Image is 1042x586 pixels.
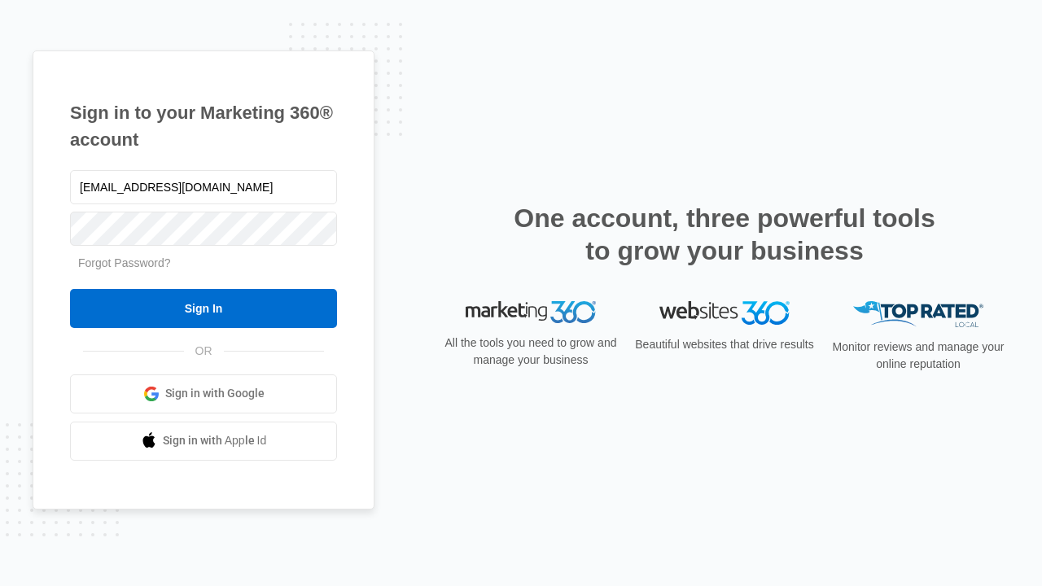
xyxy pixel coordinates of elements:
[70,422,337,461] a: Sign in with Apple Id
[509,202,940,267] h2: One account, three powerful tools to grow your business
[70,289,337,328] input: Sign In
[70,374,337,413] a: Sign in with Google
[659,301,790,325] img: Websites 360
[466,301,596,324] img: Marketing 360
[163,432,267,449] span: Sign in with Apple Id
[165,385,265,402] span: Sign in with Google
[78,256,171,269] a: Forgot Password?
[184,343,224,360] span: OR
[827,339,1009,373] p: Monitor reviews and manage your online reputation
[70,170,337,204] input: Email
[70,99,337,153] h1: Sign in to your Marketing 360® account
[633,336,816,353] p: Beautiful websites that drive results
[853,301,983,328] img: Top Rated Local
[440,335,622,369] p: All the tools you need to grow and manage your business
